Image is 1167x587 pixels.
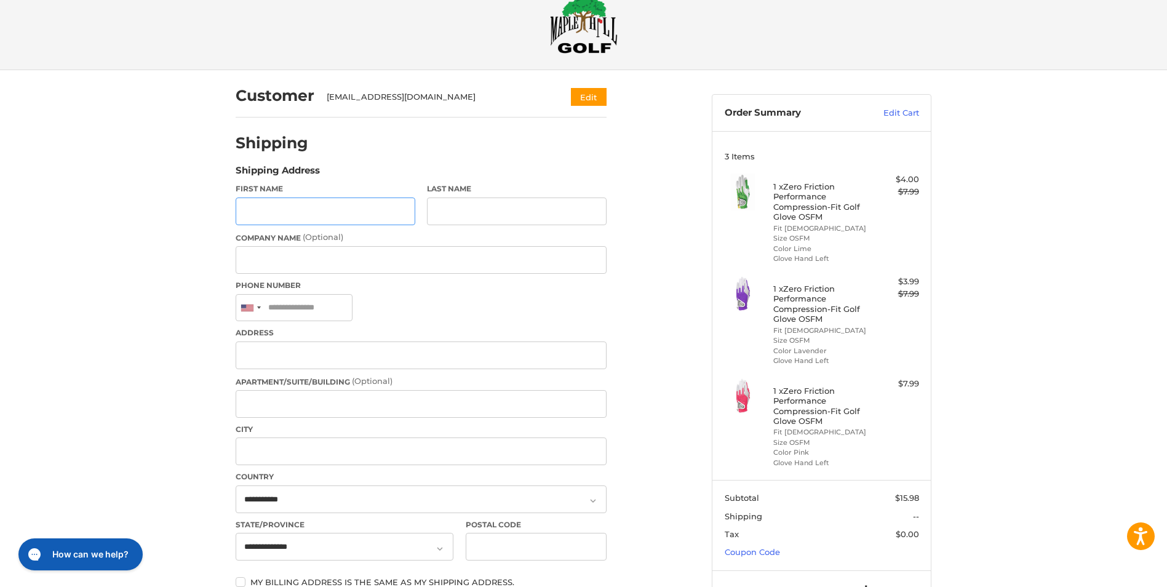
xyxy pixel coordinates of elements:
[236,577,607,587] label: My billing address is the same as my shipping address.
[773,447,867,458] li: Color Pink
[12,534,146,575] iframe: Gorgias live chat messenger
[773,182,867,222] h4: 1 x Zero Friction Performance Compression-Fit Golf Glove OSFM
[773,386,867,426] h4: 1 x Zero Friction Performance Compression-Fit Golf Glove OSFM
[773,335,867,346] li: Size OSFM
[725,151,919,161] h3: 3 Items
[1065,554,1167,587] iframe: Google Customer Reviews
[725,493,759,503] span: Subtotal
[236,134,308,153] h2: Shipping
[773,284,867,324] h4: 1 x Zero Friction Performance Compression-Fit Golf Glove OSFM
[725,529,739,539] span: Tax
[895,493,919,503] span: $15.98
[913,511,919,521] span: --
[352,376,392,386] small: (Optional)
[327,91,548,103] div: [EMAIL_ADDRESS][DOMAIN_NAME]
[857,107,919,119] a: Edit Cart
[236,183,415,194] label: First Name
[870,378,919,390] div: $7.99
[773,346,867,356] li: Color Lavender
[773,325,867,336] li: Fit [DEMOGRAPHIC_DATA]
[773,356,867,366] li: Glove Hand Left
[725,511,762,521] span: Shipping
[466,519,607,530] label: Postal Code
[427,183,607,194] label: Last Name
[571,88,607,106] button: Edit
[236,86,314,105] h2: Customer
[773,437,867,448] li: Size OSFM
[773,244,867,254] li: Color Lime
[870,288,919,300] div: $7.99
[870,276,919,288] div: $3.99
[236,471,607,482] label: Country
[236,231,607,244] label: Company Name
[773,233,867,244] li: Size OSFM
[896,529,919,539] span: $0.00
[773,427,867,437] li: Fit [DEMOGRAPHIC_DATA]
[725,107,857,119] h3: Order Summary
[236,519,453,530] label: State/Province
[236,164,320,183] legend: Shipping Address
[870,174,919,186] div: $4.00
[870,186,919,198] div: $7.99
[236,295,265,321] div: United States: +1
[773,223,867,234] li: Fit [DEMOGRAPHIC_DATA]
[773,254,867,264] li: Glove Hand Left
[236,327,607,338] label: Address
[773,458,867,468] li: Glove Hand Left
[303,232,343,242] small: (Optional)
[236,424,607,435] label: City
[236,375,607,388] label: Apartment/Suite/Building
[236,280,607,291] label: Phone Number
[725,547,780,557] a: Coupon Code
